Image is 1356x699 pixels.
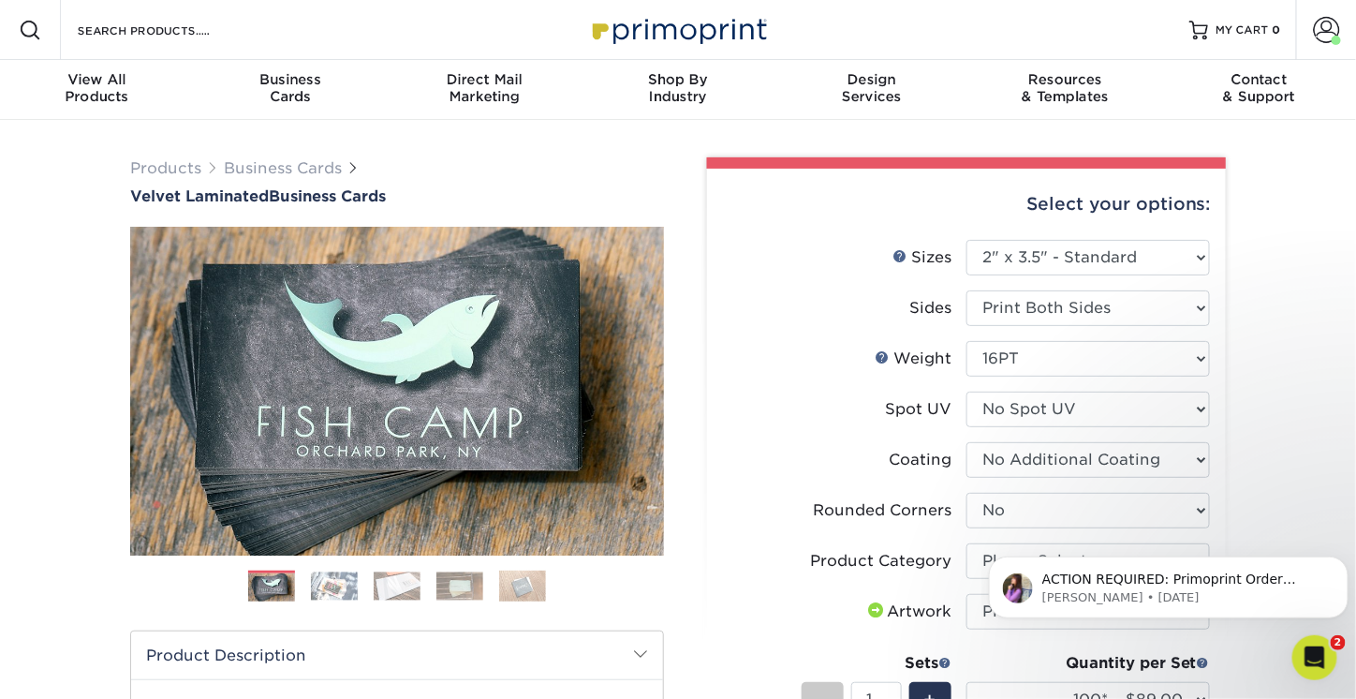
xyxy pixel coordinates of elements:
div: Sets [802,652,951,675]
h1: Business Cards [130,187,664,205]
iframe: Intercom notifications message [981,517,1356,648]
div: Quantity per Set [966,652,1210,675]
div: Sizes [892,246,951,269]
div: Spot UV [885,398,951,421]
a: Products [130,159,201,177]
div: Weight [875,348,951,370]
a: Velvet LaminatedBusiness Cards [130,187,664,205]
a: Resources& Templates [968,60,1162,120]
a: Contact& Support [1162,60,1356,120]
a: Direct MailMarketing [388,60,582,120]
span: Business [194,71,388,88]
a: Shop ByIndustry [582,60,775,120]
iframe: Google Customer Reviews [5,642,159,692]
span: MY CART [1216,22,1269,38]
div: & Support [1162,71,1356,105]
div: Services [774,71,968,105]
span: 0 [1273,23,1281,37]
div: Rounded Corners [813,499,951,522]
span: Velvet Laminated [130,187,269,205]
img: Business Cards 04 [436,572,483,601]
div: Sides [909,297,951,320]
span: Shop By [582,71,775,88]
span: Direct Mail [388,71,582,88]
div: Marketing [388,71,582,105]
div: & Templates [968,71,1162,105]
div: Select your options: [722,169,1211,240]
div: Coating [889,449,951,471]
img: Business Cards 02 [311,572,358,601]
span: 2 [1331,635,1346,650]
div: Cards [194,71,388,105]
img: Business Cards 01 [248,564,295,611]
div: Product Category [810,550,951,573]
h2: Product Description [131,632,663,679]
img: Business Cards 05 [499,570,546,602]
iframe: Intercom live chat [1292,635,1337,680]
img: Primoprint [584,9,772,50]
a: Business Cards [224,159,342,177]
a: BusinessCards [194,60,388,120]
span: Design [774,71,968,88]
input: SEARCH PRODUCTS..... [76,19,258,41]
a: DesignServices [774,60,968,120]
img: Business Cards 03 [374,572,420,601]
div: Industry [582,71,775,105]
span: Contact [1162,71,1356,88]
span: Resources [968,71,1162,88]
img: Velvet Laminated 01 [130,125,664,659]
div: Artwork [864,601,951,623]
